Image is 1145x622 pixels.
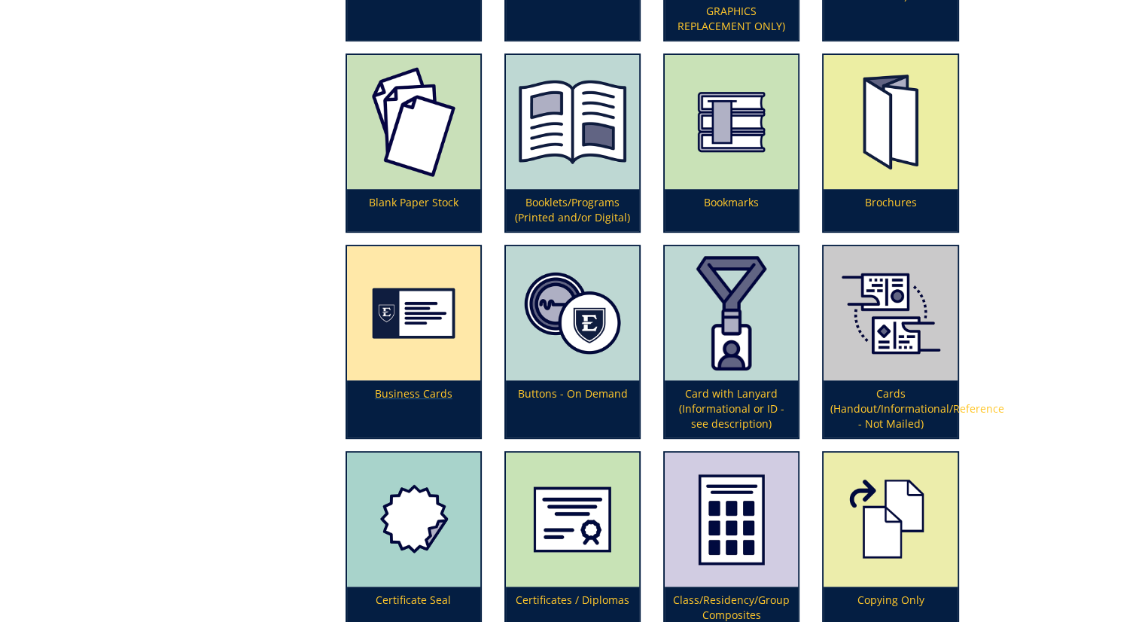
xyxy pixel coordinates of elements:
[665,380,798,438] p: Card with Lanyard (Informational or ID - see description)
[506,189,639,231] p: Booklets/Programs (Printed and/or Digital)
[665,55,798,231] a: Bookmarks
[824,246,957,438] a: Cards (Handout/Informational/Reference - Not Mailed)
[665,246,798,380] img: card%20with%20lanyard-64d29bdf945cd3.52638038.png
[347,246,480,380] img: business%20cards-655684f769de13.42776325.png
[347,380,480,438] p: Business Cards
[347,246,480,438] a: Business Cards
[347,189,480,231] p: Blank Paper Stock
[506,380,639,438] p: Buttons - On Demand
[665,246,798,438] a: Card with Lanyard (Informational or ID - see description)
[347,55,480,231] a: Blank Paper Stock
[824,246,957,380] img: index%20reference%20card%20art-5b7c246b46b985.83964793.png
[506,246,639,380] img: buttons-6556850c435158.61892814.png
[665,453,798,587] img: class-composites-59482f17003723.28248747.png
[506,453,639,587] img: certificates--diplomas-5a05f869a6b240.56065883.png
[506,55,639,231] a: Booklets/Programs (Printed and/or Digital)
[824,380,957,438] p: Cards (Handout/Informational/Reference - Not Mailed)
[824,55,957,189] img: brochures-655684ddc17079.69539308.png
[506,55,639,189] img: booklet%20or%20program-655684906987b4.38035964.png
[506,246,639,438] a: Buttons - On Demand
[824,453,957,587] img: copying-5a0f03feb07059.94806612.png
[665,189,798,231] p: Bookmarks
[824,189,957,231] p: Brochures
[347,55,480,189] img: blank%20paper-65568471efb8f2.36674323.png
[824,55,957,231] a: Brochures
[665,55,798,189] img: bookmarks-655684c13eb552.36115741.png
[347,453,480,587] img: certificateseal-5a9714020dc3f7.12157616.png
